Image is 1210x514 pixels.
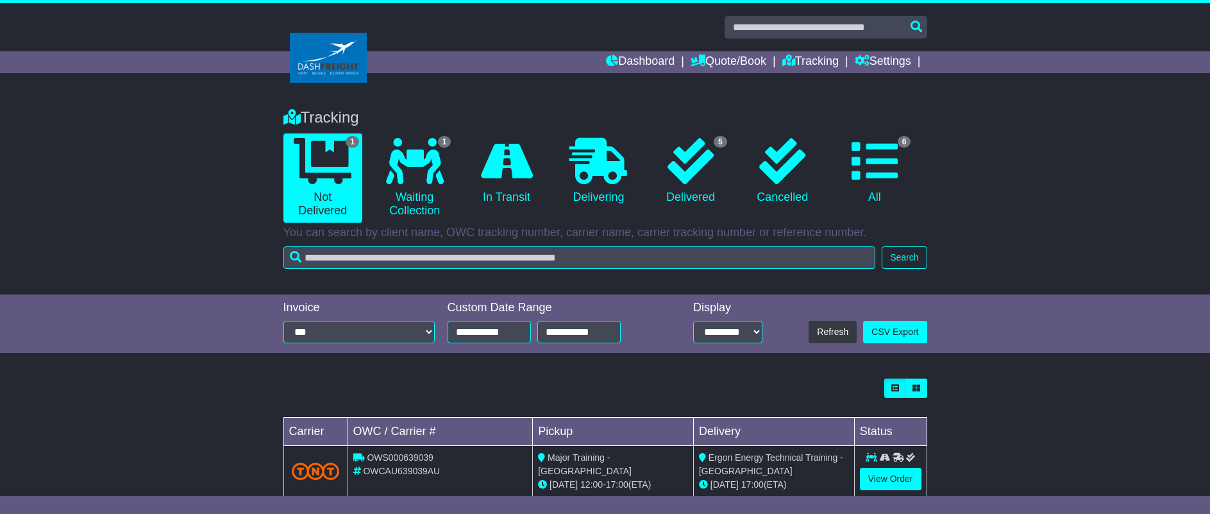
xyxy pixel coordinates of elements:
[741,479,764,490] span: 17:00
[292,463,340,480] img: TNT_Domestic.png
[743,133,822,209] a: Cancelled
[860,468,921,490] a: View Order
[606,479,628,490] span: 17:00
[367,452,433,463] span: OWS000639039
[538,452,632,476] span: Major Training -[GEOGRAPHIC_DATA]
[651,133,730,209] a: 5 Delivered
[550,479,578,490] span: [DATE]
[882,246,927,269] button: Search
[448,301,653,315] div: Custom Date Range
[782,51,839,73] a: Tracking
[691,51,766,73] a: Quote/Book
[438,136,451,148] span: 1
[699,452,843,476] span: Ergon Energy Technical Training - [GEOGRAPHIC_DATA]
[693,301,762,315] div: Display
[835,133,914,209] a: 6 All
[809,321,857,343] button: Refresh
[363,466,440,476] span: OWCAU639039AU
[283,226,927,240] p: You can search by client name, OWC tracking number, carrier name, carrier tracking number or refe...
[283,133,362,223] a: 1 Not Delivered
[283,301,435,315] div: Invoice
[714,136,727,148] span: 5
[348,418,533,446] td: OWC / Carrier #
[580,479,603,490] span: 12:00
[283,418,348,446] td: Carrier
[693,418,854,446] td: Delivery
[559,133,638,209] a: Delivering
[606,51,675,73] a: Dashboard
[533,418,694,446] td: Pickup
[538,478,688,492] div: - (ETA)
[467,133,546,209] a: In Transit
[855,51,911,73] a: Settings
[710,479,739,490] span: [DATE]
[854,418,927,446] td: Status
[863,321,927,343] a: CSV Export
[375,133,454,223] a: 1 Waiting Collection
[898,136,911,148] span: 6
[277,108,934,127] div: Tracking
[346,136,359,148] span: 1
[699,478,849,492] div: (ETA)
